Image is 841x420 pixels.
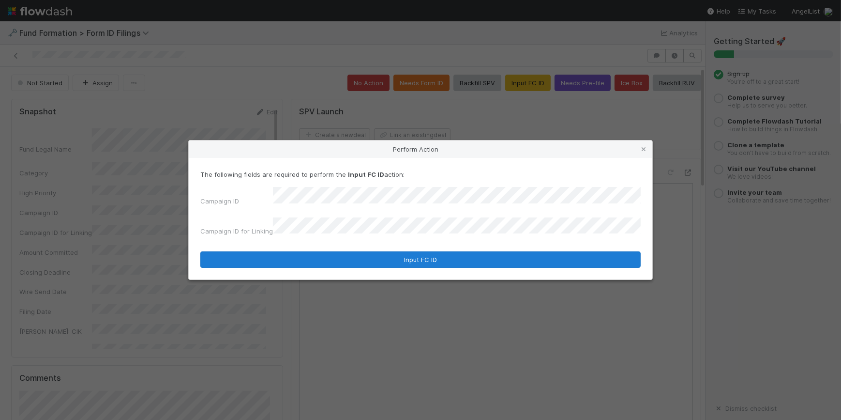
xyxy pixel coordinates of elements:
[200,226,273,236] label: Campaign ID for Linking
[189,140,652,158] div: Perform Action
[200,196,239,206] label: Campaign ID
[348,171,384,178] strong: Input FC ID
[200,170,641,179] p: The following fields are required to perform the action:
[200,251,641,268] button: Input FC ID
